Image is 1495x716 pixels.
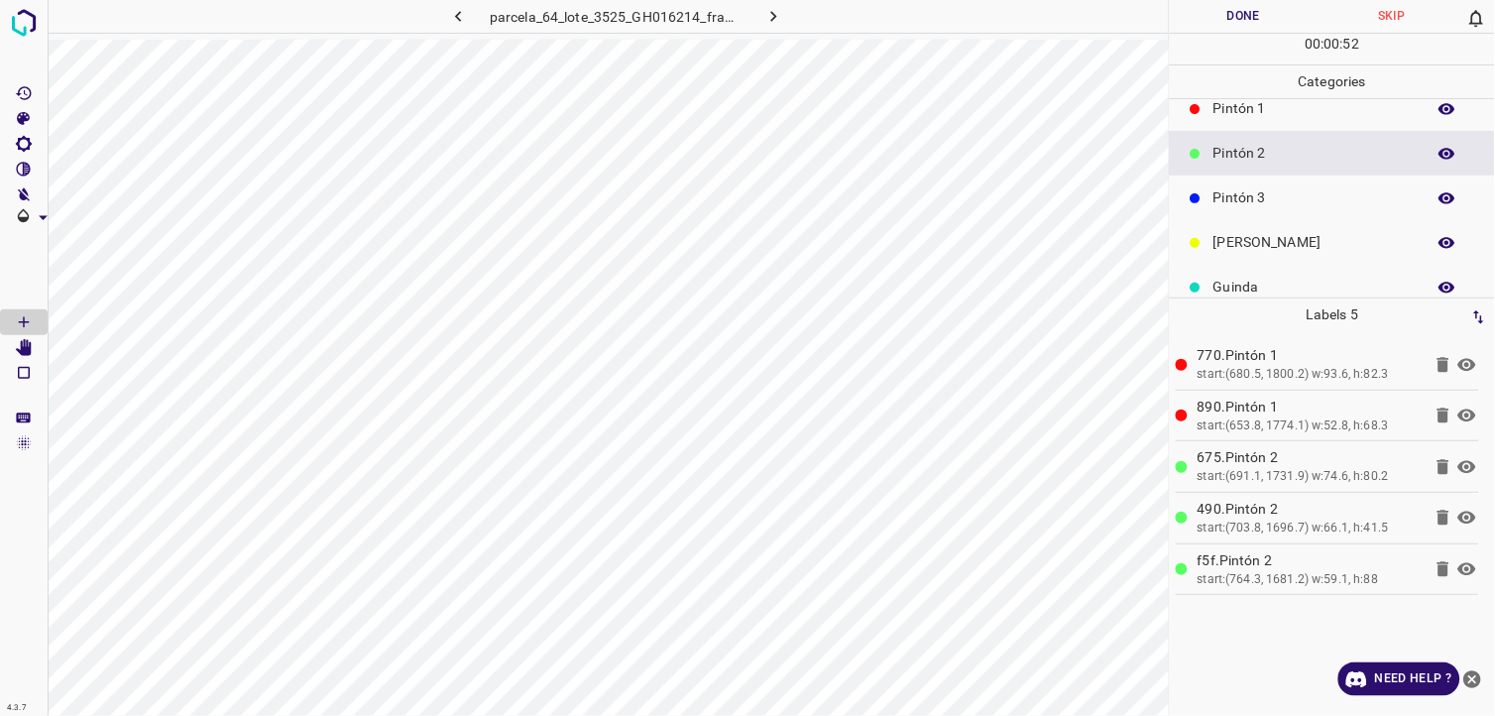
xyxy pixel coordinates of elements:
p: Categories [1170,65,1495,98]
div: start:(703.8, 1696.7) w:66.1, h:41.5 [1198,520,1422,537]
div: Pintón 3 [1170,176,1495,220]
div: 4.3.7 [2,700,32,716]
div: Pintón 1 [1170,86,1495,131]
div: start:(764.3, 1681.2) w:59.1, h:88 [1198,571,1422,589]
div: : : [1305,34,1359,64]
p: f5f.Pintón 2 [1198,550,1422,571]
div: start:(691.1, 1731.9) w:74.6, h:80.2 [1198,468,1422,486]
p: Guinda [1213,277,1416,298]
p: 52 [1343,34,1359,55]
p: [PERSON_NAME] [1213,232,1416,253]
img: logo [6,5,42,41]
p: Labels 5 [1176,298,1489,331]
p: 00 [1324,34,1340,55]
div: Pintón 2 [1170,131,1495,176]
p: 770.Pintón 1 [1198,345,1422,366]
div: Guinda [1170,265,1495,309]
p: 490.Pintón 2 [1198,499,1422,520]
div: start:(653.8, 1774.1) w:52.8, h:68.3 [1198,418,1422,435]
p: 00 [1305,34,1321,55]
a: Need Help ? [1338,662,1460,696]
p: 890.Pintón 1 [1198,397,1422,418]
p: Pintón 2 [1213,143,1416,164]
button: close-help [1460,662,1485,696]
p: 675.Pintón 2 [1198,447,1422,468]
p: Pintón 3 [1213,187,1416,208]
div: [PERSON_NAME] [1170,220,1495,265]
div: start:(680.5, 1800.2) w:93.6, h:82.3 [1198,366,1422,384]
h6: parcela_64_lote_3525_GH016214_frame_00274_265098.jpg [490,5,743,33]
p: Pintón 1 [1213,98,1416,119]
